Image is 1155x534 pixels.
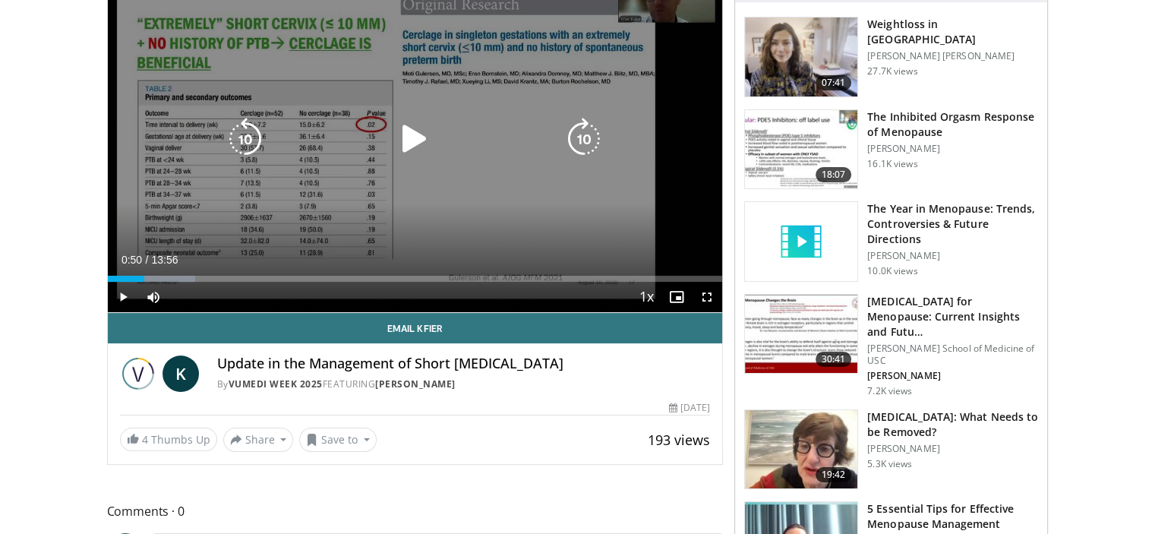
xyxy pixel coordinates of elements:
p: [PERSON_NAME] [867,143,1038,155]
div: Progress Bar [108,276,723,282]
h3: [MEDICAL_DATA] for Menopause: Current Insights and Futu… [867,294,1038,340]
span: 30:41 [816,352,852,367]
p: [PERSON_NAME] [867,370,1038,382]
span: / [146,254,149,266]
a: 30:41 [MEDICAL_DATA] for Menopause: Current Insights and Futu… [PERSON_NAME] School of Medicine o... [744,294,1038,397]
img: video_placeholder_short.svg [745,202,857,281]
p: [PERSON_NAME] [867,443,1038,455]
p: [PERSON_NAME] [867,250,1038,262]
div: By FEATURING [217,378,711,391]
img: 47271b8a-94f4-49c8-b914-2a3d3af03a9e.150x105_q85_crop-smart_upscale.jpg [745,295,857,374]
span: 0:50 [121,254,142,266]
button: Mute [138,282,169,312]
h3: [MEDICAL_DATA]: What Needs to be Removed? [867,409,1038,440]
button: Play [108,282,138,312]
a: The Year in Menopause: Trends, Controversies & Future Directions [PERSON_NAME] 10.0K views [744,201,1038,282]
p: 7.2K views [867,385,912,397]
button: Playback Rate [631,282,661,312]
span: 19:42 [816,467,852,482]
span: 18:07 [816,167,852,182]
button: Share [223,428,294,452]
a: 4 Thumbs Up [120,428,217,451]
p: 27.7K views [867,65,917,77]
img: Vumedi Week 2025 [120,355,156,392]
span: 4 [142,432,148,447]
img: 9983fed1-7565-45be-8934-aef1103ce6e2.150x105_q85_crop-smart_upscale.jpg [745,17,857,96]
span: 07:41 [816,75,852,90]
a: Email Kfier [108,313,723,343]
a: 19:42 [MEDICAL_DATA]: What Needs to be Removed? [PERSON_NAME] 5.3K views [744,409,1038,490]
p: 10.0K views [867,265,917,277]
a: 18:07 The Inhibited Orgasm Response of Menopause [PERSON_NAME] 16.1K views [744,109,1038,190]
a: K [163,355,199,392]
p: [PERSON_NAME] [PERSON_NAME] [867,50,1038,62]
h3: The Inhibited Orgasm Response of Menopause [867,109,1038,140]
button: Save to [299,428,377,452]
span: 193 views [648,431,710,449]
p: 5.3K views [867,458,912,470]
h4: Update in the Management of Short [MEDICAL_DATA] [217,355,711,372]
img: 4d0a4bbe-a17a-46ab-a4ad-f5554927e0d3.150x105_q85_crop-smart_upscale.jpg [745,410,857,489]
h3: Weightloss in [GEOGRAPHIC_DATA] [867,17,1038,47]
img: 283c0f17-5e2d-42ba-a87c-168d447cdba4.150x105_q85_crop-smart_upscale.jpg [745,110,857,189]
span: Comments 0 [107,501,724,521]
button: Enable picture-in-picture mode [661,282,692,312]
p: 16.1K views [867,158,917,170]
h3: 5 Essential Tips for Effective Menopause Management [867,501,1038,532]
a: Vumedi Week 2025 [229,378,323,390]
h3: The Year in Menopause: Trends, Controversies & Future Directions [867,201,1038,247]
a: [PERSON_NAME] [375,378,456,390]
a: 07:41 Weightloss in [GEOGRAPHIC_DATA] [PERSON_NAME] [PERSON_NAME] 27.7K views [744,17,1038,97]
span: 13:56 [151,254,178,266]
div: [DATE] [669,401,710,415]
button: Fullscreen [692,282,722,312]
p: [PERSON_NAME] School of Medicine of USC [867,343,1038,367]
